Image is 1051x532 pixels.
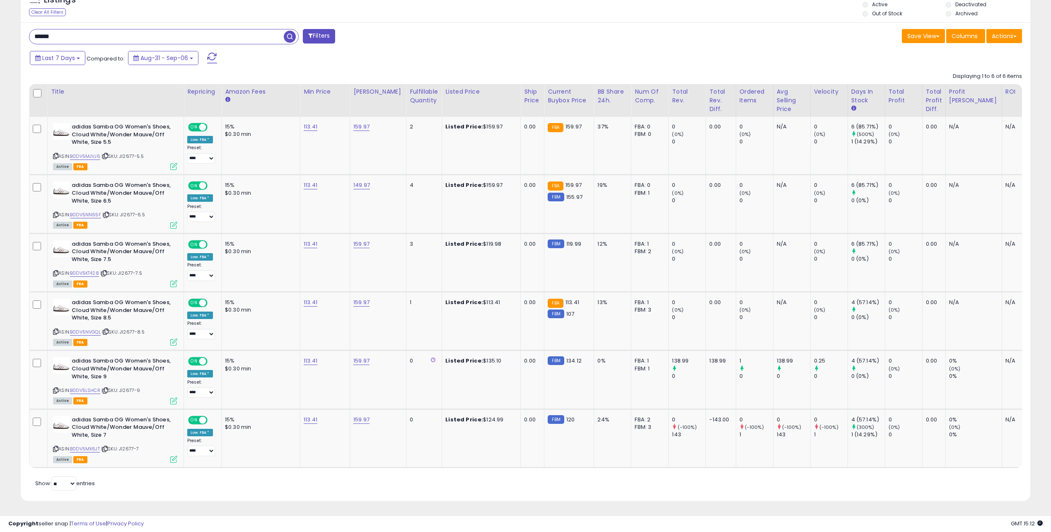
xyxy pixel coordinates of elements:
[206,124,220,131] span: OFF
[782,424,801,430] small: (-100%)
[70,270,99,277] a: B0DV5KT428
[889,87,919,105] div: Total Profit
[187,253,213,261] div: Low. FBA *
[709,181,729,189] div: 0.00
[70,153,100,160] a: B0DV5MJVJ6
[101,153,144,160] span: | SKU: JI2677-5.5
[524,240,538,248] div: 0.00
[851,357,885,365] div: 4 (57.14%)
[53,123,177,169] div: ASIN:
[548,239,564,248] small: FBM
[524,123,538,131] div: 0.00
[225,357,294,365] div: 15%
[102,211,145,218] span: | SKU: JI2677-6.5
[353,123,370,131] a: 159.97
[952,32,978,40] span: Columns
[353,87,403,96] div: [PERSON_NAME]
[42,54,75,62] span: Last 7 Days
[597,123,625,131] div: 37%
[889,197,922,204] div: 0
[597,357,625,365] div: 0%
[926,181,939,189] div: 0.00
[225,87,297,96] div: Amazon Fees
[225,423,294,431] div: $0.30 min
[548,356,564,365] small: FBM
[739,248,751,255] small: (0%)
[225,416,294,423] div: 15%
[410,299,435,306] div: 1
[672,197,705,204] div: 0
[678,424,697,430] small: (-100%)
[926,240,939,248] div: 0.00
[410,416,435,423] div: 0
[926,416,939,423] div: 0.00
[410,123,435,131] div: 2
[889,299,922,306] div: 0
[1005,123,1033,131] div: N/A
[225,96,230,104] small: Amazon Fees.
[739,138,773,145] div: 0
[410,181,435,189] div: 4
[986,29,1022,43] button: Actions
[189,416,199,423] span: ON
[889,424,900,430] small: (0%)
[524,87,541,105] div: Ship Price
[814,314,848,321] div: 0
[889,190,900,196] small: (0%)
[72,123,172,148] b: adidas Samba OG Women's Shoes, Cloud White/Wonder Mauve/Off White, Size 5.5
[1005,240,1033,248] div: N/A
[814,299,848,306] div: 0
[187,204,215,222] div: Preset:
[524,416,538,423] div: 0.00
[949,365,961,372] small: (0%)
[597,87,628,105] div: BB Share 24h.
[739,307,751,313] small: (0%)
[739,190,751,196] small: (0%)
[949,181,995,189] div: N/A
[814,255,848,263] div: 0
[206,300,220,307] span: OFF
[777,299,804,306] div: N/A
[635,123,662,131] div: FBA: 0
[857,424,875,430] small: (300%)
[953,73,1022,80] div: Displaying 1 to 6 of 6 items
[635,357,662,365] div: FBA: 1
[53,181,177,227] div: ASIN:
[955,10,978,17] label: Archived
[101,387,140,394] span: | SKU: JI2677-9
[410,87,438,105] div: Fulfillable Quantity
[949,87,998,105] div: Profit [PERSON_NAME]
[851,138,885,145] div: 1 (14.29%)
[814,123,848,131] div: 0
[189,358,199,365] span: ON
[566,310,574,318] span: 107
[225,299,294,306] div: 15%
[410,240,435,248] div: 3
[872,10,902,17] label: Out of Stock
[107,520,144,527] a: Privacy Policy
[304,416,317,424] a: 113.41
[889,138,922,145] div: 0
[53,416,177,462] div: ASIN:
[565,298,579,306] span: 113.41
[814,138,848,145] div: 0
[72,299,172,324] b: adidas Samba OG Women's Shoes, Cloud White/Wonder Mauve/Off White, Size 8.5
[53,240,70,257] img: 31kGYI7rgGL._SL40_.jpg
[445,299,514,306] div: $113.41
[814,248,826,255] small: (0%)
[304,181,317,189] a: 113.41
[303,29,335,44] button: Filters
[745,424,764,430] small: (-100%)
[635,299,662,306] div: FBA: 1
[70,211,101,218] a: B0DV5NN65F
[946,29,985,43] button: Columns
[672,314,705,321] div: 0
[445,357,483,365] b: Listed Price:
[709,416,729,423] div: -143.00
[353,416,370,424] a: 159.97
[851,105,856,112] small: Days In Stock.
[100,270,142,276] span: | SKU: JI2677-7.5
[73,397,87,404] span: FBA
[814,416,848,423] div: 0
[445,416,483,423] b: Listed Price:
